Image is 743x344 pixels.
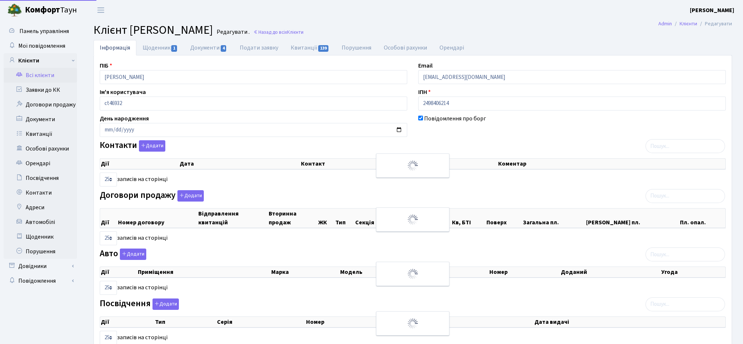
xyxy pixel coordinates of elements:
[100,61,112,70] label: ПІБ
[4,127,77,141] a: Квитанції
[19,27,69,35] span: Панель управління
[151,297,179,310] a: Додати
[407,268,419,280] img: Обробка...
[18,42,65,50] span: Мої повідомлення
[100,159,179,169] th: Дії
[100,231,168,245] label: записів на сторінці
[100,190,204,202] label: Договори продажу
[317,209,335,228] th: ЖК
[216,317,305,327] th: Серія
[137,267,271,277] th: Приміщення
[100,173,117,187] select: записів на сторінці
[92,4,110,16] button: Переключити навігацію
[4,53,77,68] a: Клієнти
[645,247,725,261] input: Пошук...
[4,83,77,97] a: Заявки до КК
[179,159,300,169] th: Дата
[100,231,117,245] select: записів на сторінці
[534,317,725,327] th: Дата видачі
[100,249,146,260] label: Авто
[100,281,117,295] select: записів на сторінці
[4,215,77,229] a: Автомобілі
[7,3,22,18] img: logo.png
[4,112,77,127] a: Документи
[4,141,77,156] a: Особові рахунки
[497,159,725,169] th: Коментар
[4,24,77,39] a: Панель управління
[4,171,77,185] a: Посвідчення
[679,209,725,228] th: Пл. опал.
[645,189,725,203] input: Пошук...
[4,274,77,288] a: Повідомлення
[418,61,433,70] label: Email
[221,45,227,52] span: 4
[451,209,486,228] th: Кв, БТІ
[4,229,77,244] a: Щоденник
[93,40,136,55] a: Інформація
[118,247,146,260] a: Додати
[424,114,486,123] label: Повідомлення про борг
[697,20,732,28] li: Редагувати
[284,40,335,55] a: Квитанції
[4,185,77,200] a: Контакти
[287,29,304,36] span: Клієнти
[177,190,204,202] button: Договори продажу
[100,267,137,277] th: Дії
[661,267,725,277] th: Угода
[305,317,410,327] th: Номер
[268,209,317,228] th: Вторинна продаж
[489,267,560,277] th: Номер
[407,318,419,329] img: Обробка...
[117,209,198,228] th: Номер договору
[93,22,213,39] span: Клієнт [PERSON_NAME]
[690,6,734,14] b: [PERSON_NAME]
[407,160,419,171] img: Обробка...
[300,159,497,169] th: Контакт
[215,29,250,36] small: Редагувати .
[680,20,697,28] a: Клієнти
[152,298,179,310] button: Посвідчення
[25,4,77,17] span: Таун
[690,6,734,15] a: [PERSON_NAME]
[100,317,154,327] th: Дії
[378,40,433,55] a: Особові рахунки
[137,139,165,152] a: Додати
[335,209,354,228] th: Тип
[233,40,284,55] a: Подати заявку
[139,140,165,152] button: Контакти
[658,20,672,28] a: Admin
[171,45,177,52] span: 1
[4,200,77,215] a: Адреси
[433,40,470,55] a: Орендарі
[560,267,661,277] th: Доданий
[100,88,146,97] label: Ім'я користувача
[136,40,184,55] a: Щоденник
[4,97,77,112] a: Договори продажу
[100,140,165,152] label: Контакти
[486,209,522,228] th: Поверх
[418,88,431,97] label: ІПН
[253,29,304,36] a: Назад до всіхКлієнти
[100,173,168,187] label: записів на сторінці
[100,114,149,123] label: День народження
[645,139,725,153] input: Пошук...
[271,267,339,277] th: Марка
[176,189,204,202] a: Додати
[425,267,489,277] th: Колір
[410,317,534,327] th: Видано
[184,40,233,55] a: Документи
[25,4,60,16] b: Комфорт
[645,297,725,311] input: Пошук...
[100,281,168,295] label: записів на сторінці
[4,39,77,53] a: Мої повідомлення
[335,40,378,55] a: Порушення
[647,16,743,32] nav: breadcrumb
[407,214,419,225] img: Обробка...
[354,209,389,228] th: Секція
[154,317,216,327] th: Тип
[198,209,268,228] th: Відправлення квитанцій
[585,209,679,228] th: [PERSON_NAME] пл.
[100,298,179,310] label: Посвідчення
[4,156,77,171] a: Орендарі
[4,68,77,83] a: Всі клієнти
